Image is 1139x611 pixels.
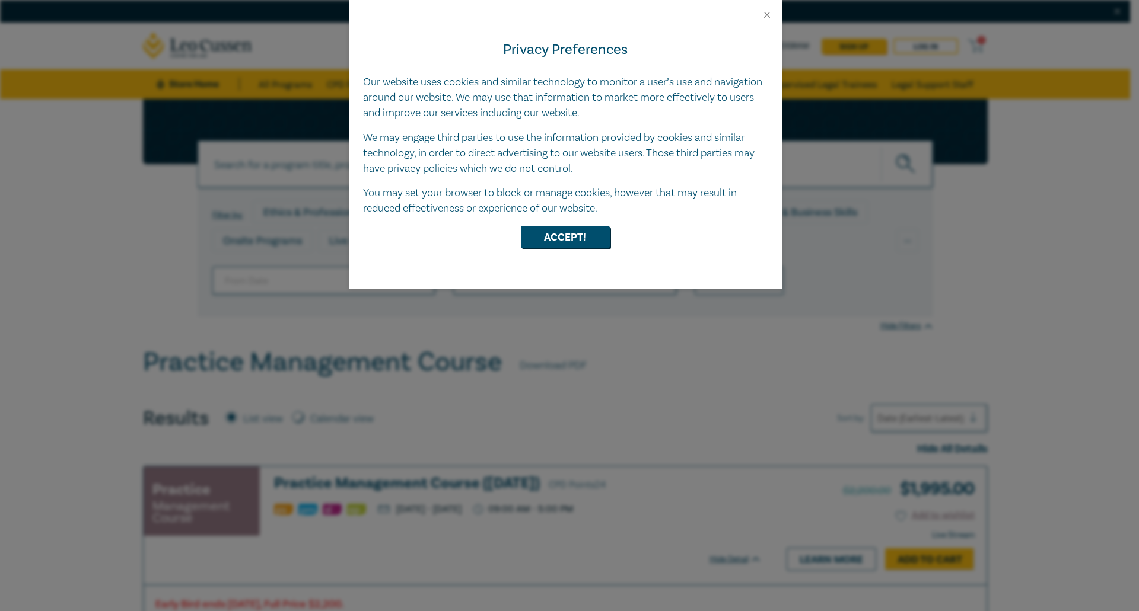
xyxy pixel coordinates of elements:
h4: Privacy Preferences [363,39,768,60]
button: Close [762,9,772,20]
p: We may engage third parties to use the information provided by cookies and similar technology, in... [363,130,768,177]
button: Accept! [521,226,610,248]
p: Our website uses cookies and similar technology to monitor a user’s use and navigation around our... [363,75,768,121]
p: You may set your browser to block or manage cookies, however that may result in reduced effective... [363,185,768,216]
